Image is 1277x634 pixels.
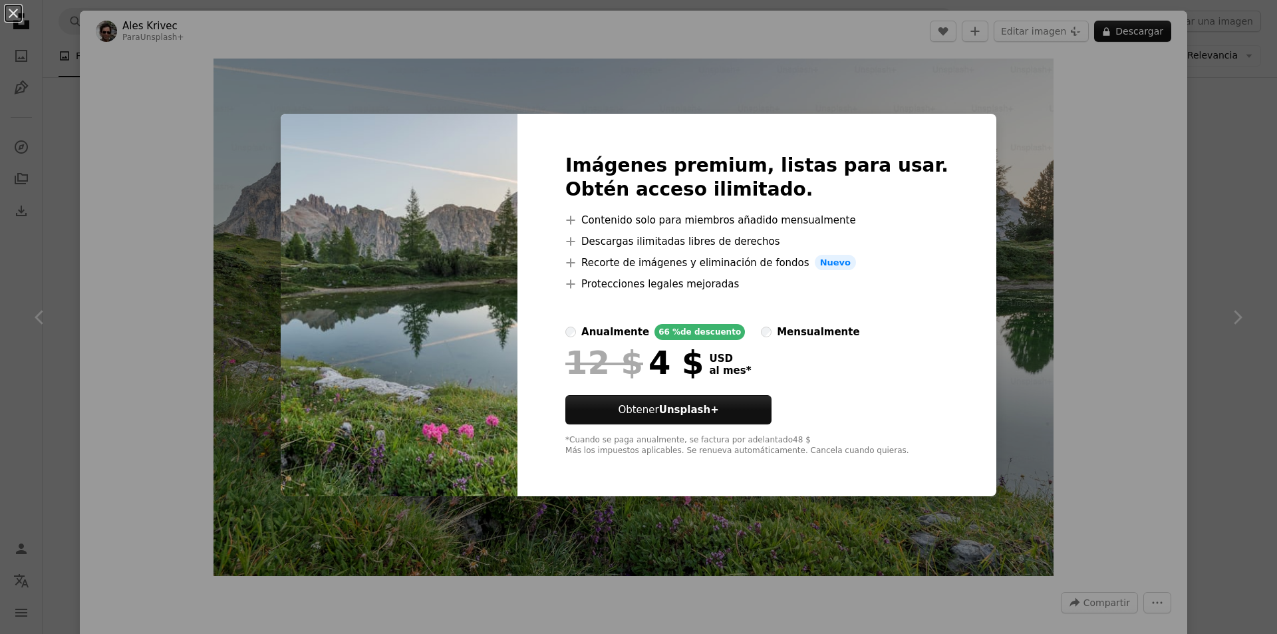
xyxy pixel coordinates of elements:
[565,276,948,292] li: Protecciones legales mejoradas
[565,255,948,271] li: Recorte de imágenes y eliminación de fondos
[581,324,649,340] div: anualmente
[565,345,704,380] div: 4 $
[565,327,576,337] input: anualmente66 %de descuento
[281,114,517,497] img: premium_photo-1700500729537-511800395c7e
[565,435,948,456] div: *Cuando se paga anualmente, se factura por adelantado 48 $ Más los impuestos aplicables. Se renue...
[709,365,751,377] span: al mes *
[709,353,751,365] span: USD
[565,395,772,424] button: ObtenerUnsplash+
[659,404,719,416] strong: Unsplash+
[565,234,948,249] li: Descargas ilimitadas libres de derechos
[761,327,772,337] input: mensualmente
[777,324,859,340] div: mensualmente
[565,154,948,202] h2: Imágenes premium, listas para usar. Obtén acceso ilimitado.
[654,324,745,340] div: 66 % de descuento
[565,212,948,228] li: Contenido solo para miembros añadido mensualmente
[565,345,643,380] span: 12 $
[815,255,856,271] span: Nuevo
